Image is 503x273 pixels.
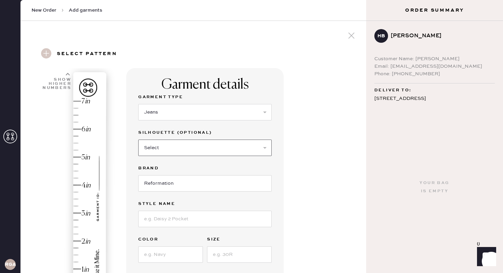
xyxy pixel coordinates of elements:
h3: Select pattern [57,48,117,60]
h3: Order Summary [366,7,503,14]
div: Your bag is empty [420,179,449,195]
label: Brand [138,164,272,172]
div: 7 [81,97,85,106]
label: Color [138,235,203,244]
span: Deliver to: [374,86,411,94]
div: Customer Name: [PERSON_NAME] [374,55,495,63]
div: [PERSON_NAME] [391,32,489,40]
div: Show higher numbers [42,78,71,90]
label: Style name [138,200,272,208]
input: e.g. 30R [207,246,272,263]
iframe: Front Chat [470,242,500,272]
h3: HB [377,34,385,38]
label: Silhouette (optional) [138,129,272,137]
span: Add garments [69,7,102,14]
div: Email: [EMAIL_ADDRESS][DOMAIN_NAME] [374,63,495,70]
h3: RGA [5,262,16,267]
input: Brand name [138,175,272,192]
div: in [85,97,90,106]
label: Garment Type [138,93,272,101]
div: [STREET_ADDRESS] Apt 501 [US_STATE] D.C. , DC 20005 [374,94,495,120]
input: e.g. Daisy 2 Pocket [138,211,272,227]
div: Garment details [162,77,249,93]
label: Size [207,235,272,244]
div: Phone: [PHONE_NUMBER] [374,70,495,78]
input: e.g. Navy [138,246,203,263]
span: New Order [31,7,56,14]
